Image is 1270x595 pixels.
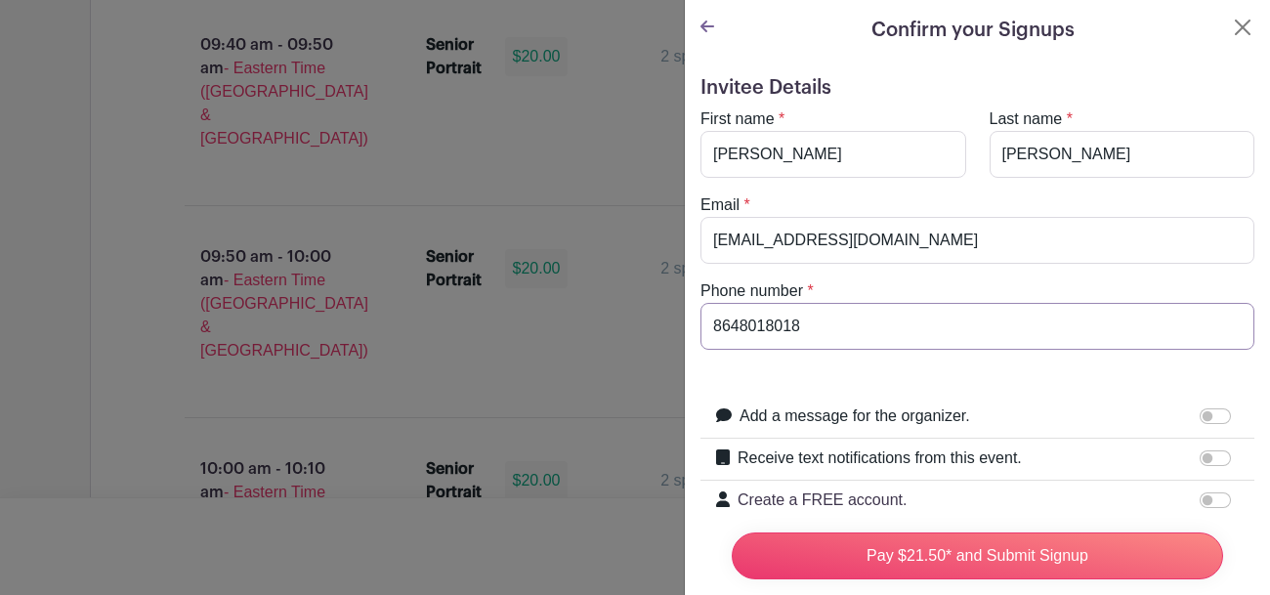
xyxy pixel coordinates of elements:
[738,489,1196,512] p: Create a FREE account.
[1231,16,1254,39] button: Close
[732,532,1223,579] input: Pay $21.50* and Submit Signup
[990,107,1063,131] label: Last name
[738,446,1022,470] label: Receive text notifications from this event.
[871,16,1075,45] h5: Confirm your Signups
[700,279,803,303] label: Phone number
[740,404,970,428] label: Add a message for the organizer.
[700,107,775,131] label: First name
[700,193,740,217] label: Email
[700,76,1254,100] h5: Invitee Details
